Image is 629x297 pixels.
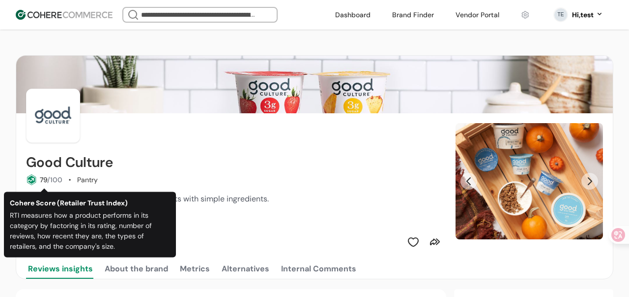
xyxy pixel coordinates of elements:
span: /100 [47,175,62,184]
span: 79 [40,175,47,184]
div: Slide 1 [456,123,603,239]
button: Metrics [178,259,212,279]
button: Previous Slide [460,173,477,190]
div: Internal Comments [281,263,356,275]
h2: Good Culture [26,155,113,170]
button: About the brand [103,259,170,279]
div: Pantry [77,175,98,185]
img: Brand Photo [26,89,80,143]
div: Carousel [456,123,603,239]
img: Cohere Logo [16,10,113,20]
div: Hi, test [572,10,594,20]
div: Cohere Score (Retailer Trust Index) [10,198,170,208]
button: Reviews insights [26,259,95,279]
img: Brand cover image [16,56,613,113]
button: Next Slide [581,173,598,190]
button: Alternatives [220,259,271,279]
img: Slide 0 [456,123,603,239]
svg: 0 percent [553,7,568,22]
button: Hi,test [572,10,603,20]
div: RTI measures how a product performs in its category by factoring in its rating, number of reviews... [10,210,170,252]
